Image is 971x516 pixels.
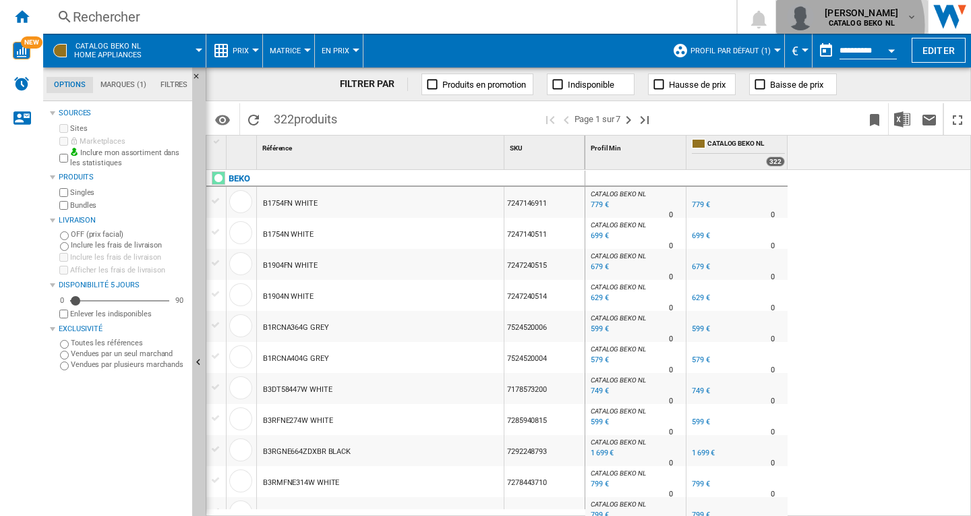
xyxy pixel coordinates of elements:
span: Matrice [270,47,301,55]
div: Délai de livraison : 0 jour [771,488,775,501]
button: Dernière page [637,103,653,135]
input: Marketplaces [59,137,68,146]
button: Créer un favoris [861,103,888,135]
div: Exclusivité [59,324,187,335]
input: Singles [59,188,68,197]
div: 7247140511 [504,218,585,249]
span: CATALOG BEKO NL [591,469,646,477]
button: Envoyer ce rapport par email [916,103,943,135]
input: Inclure les frais de livraison [60,242,69,251]
button: € [792,34,805,67]
input: OFF (prix facial) [60,231,69,240]
div: 7178573200 [504,373,585,404]
span: Profil par défaut (1) [690,47,771,55]
span: Hausse de prix [669,80,726,90]
div: Prix [213,34,256,67]
div: Référence Sort None [260,136,504,156]
div: 629 € [690,291,710,305]
div: Délai de livraison : 0 jour [771,457,775,470]
span: NEW [21,36,42,49]
label: Toutes les références [71,338,187,348]
div: 7247240515 [504,249,585,280]
label: Singles [70,188,187,198]
span: produits [294,112,337,126]
div: Délai de livraison : 0 jour [771,364,775,377]
button: Open calendar [879,36,904,61]
label: Marketplaces [70,136,187,146]
label: Bundles [70,200,187,210]
div: 749 € [690,384,710,398]
div: B1904FN WHITE [263,250,318,281]
button: Indisponible [547,74,635,95]
div: Profil par défaut (1) [672,34,777,67]
div: 1 699 € [692,449,715,457]
div: 599 € [692,418,710,426]
span: CATALOG BEKO NL [591,376,646,384]
div: Délai de livraison : 0 jour [669,208,673,222]
span: CATALOG BEKO NL [591,283,646,291]
div: Délai de livraison : 0 jour [771,426,775,439]
div: Délai de livraison : 0 jour [669,364,673,377]
label: Vendues par un seul marchand [71,349,187,359]
input: Inclure les frais de livraison [59,253,68,262]
div: 7247240514 [504,280,585,311]
div: B1RCNA404G GREY [263,343,329,374]
button: Page suivante [620,103,637,135]
div: SKU Sort None [507,136,585,156]
span: Indisponible [568,80,614,90]
div: 7524520006 [504,311,585,342]
div: Mise à jour : mardi 8 juillet 2025 10:02 [589,384,609,398]
button: Télécharger au format Excel [889,103,916,135]
div: Rechercher [73,7,701,26]
div: Profil Min Sort None [588,136,686,156]
button: CATALOG BEKO NLHome appliances [74,34,155,67]
div: 799 € [692,480,710,488]
div: Délai de livraison : 0 jour [771,395,775,408]
label: Inclure les frais de livraison [70,252,187,262]
img: mysite-bg-18x18.png [70,148,78,156]
div: 7278443710 [504,466,585,497]
span: € [792,44,798,58]
div: Mise à jour : mardi 8 juillet 2025 10:02 [589,260,609,274]
div: Délai de livraison : 0 jour [771,302,775,315]
div: Sort None [229,136,256,156]
div: 0 [57,295,67,306]
button: Première page [542,103,558,135]
div: B3RGNE664ZDXBR BLACK [263,436,351,467]
div: 699 € [692,231,710,240]
div: 779 € [690,198,710,212]
div: 749 € [692,386,710,395]
button: Recharger [240,103,267,135]
div: Délai de livraison : 0 jour [669,333,673,346]
span: CATALOG BEKO NL [591,407,646,415]
span: SKU [510,144,523,152]
input: Afficher les frais de livraison [59,310,68,318]
button: Baisse de prix [749,74,837,95]
div: 599 € [692,324,710,333]
label: Sites [70,123,187,134]
button: Profil par défaut (1) [690,34,777,67]
div: 7524520004 [504,342,585,373]
div: Délai de livraison : 0 jour [669,239,673,253]
img: profile.jpg [787,3,814,30]
div: Délai de livraison : 0 jour [669,302,673,315]
button: >Page précédente [558,103,575,135]
span: Prix [233,47,249,55]
div: B3DT58447W WHITE [263,374,332,405]
label: Enlever les indisponibles [70,309,187,319]
input: Vendues par un seul marchand [60,351,69,360]
span: Référence [262,144,292,152]
span: CATALOG BEKO NL [591,345,646,353]
div: 599 € [690,415,710,429]
img: alerts-logo.svg [13,76,30,92]
button: md-calendar [813,37,840,64]
img: wise-card.svg [13,42,30,59]
button: Masquer [192,67,208,92]
label: Inclure mon assortiment dans les statistiques [70,148,187,169]
div: 779 € [692,200,710,209]
label: Afficher les frais de livraison [70,265,187,275]
div: 1 699 € [690,447,715,460]
div: B3RFNE274W WHITE [263,405,332,436]
span: Page 1 sur 7 [575,103,621,135]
